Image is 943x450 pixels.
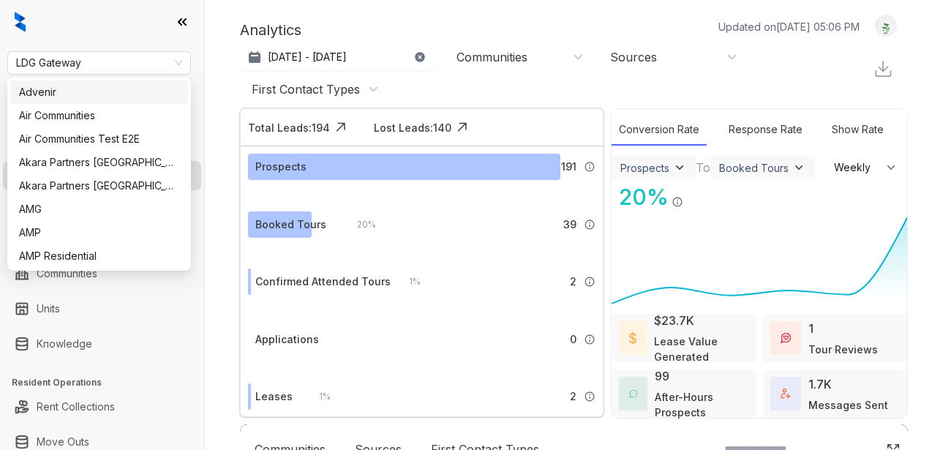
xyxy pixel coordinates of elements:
li: Leasing [3,161,201,190]
div: 99 [655,367,669,385]
span: 2 [570,274,576,290]
div: Sources [610,49,657,65]
h3: Resident Operations [12,376,204,389]
span: Weekly [834,160,879,175]
img: Download [873,59,893,79]
div: Communities [457,49,527,65]
img: Click Icon [683,183,705,205]
div: Leases [255,389,293,405]
div: Show Rate [824,114,891,146]
div: Booked Tours [255,217,326,233]
h3: Analytics [12,145,204,158]
div: Confirmed Attended Tours [255,274,391,290]
li: Communities [3,259,201,288]
img: Click Icon [330,116,352,138]
div: Lost Leads: 140 [374,120,451,135]
span: 0 [570,331,576,348]
img: UserAvatar [876,18,896,34]
a: Rent Collections [37,392,115,421]
img: Info [672,196,683,208]
p: [DATE] - [DATE] [268,50,347,64]
div: After-Hours Prospects [655,389,748,420]
div: 20 % [612,181,669,214]
span: LDG Gateway [16,52,182,74]
div: Prospects [255,159,307,175]
p: Updated on [DATE] 05:06 PM [718,19,860,34]
li: Rent Collections [3,392,201,421]
a: Knowledge [37,329,92,359]
li: Knowledge [3,329,201,359]
img: TotalFum [781,389,791,399]
h3: Leasing [12,82,204,95]
div: To [696,159,710,176]
a: Units [37,294,60,323]
span: 2 [570,389,576,405]
img: ViewFilterArrow [672,160,687,175]
img: Click Icon [451,116,473,138]
div: 1 [808,320,814,337]
div: Booked Tours [719,162,789,174]
button: Weekly [825,154,907,181]
a: Leads [37,98,66,127]
div: Lease Value Generated [654,334,748,364]
div: Tour Reviews [808,342,878,357]
div: Prospects [620,162,669,174]
h3: Data Management [12,243,204,256]
a: Leasing [37,161,78,190]
img: Info [584,334,596,345]
img: Info [584,391,596,402]
div: Conversion Rate [612,114,707,146]
div: Total Leads: 194 [248,120,330,135]
img: Info [584,219,596,230]
a: Communities [37,259,97,288]
div: $23.7K [654,312,694,329]
span: 39 [563,217,576,233]
div: First Contact Types [252,81,360,97]
div: 20 % [342,217,376,233]
p: Analytics [240,19,301,41]
span: 191 [561,159,576,175]
div: 1 % [304,389,331,405]
img: Info [584,276,596,288]
img: Info [584,161,596,173]
div: 1.7K [808,375,832,393]
img: LeaseValue [629,331,637,345]
li: Units [3,294,201,323]
div: Applications [255,331,319,348]
li: Leads [3,98,201,127]
li: Collections [3,196,201,225]
button: [DATE] - [DATE] [240,44,437,70]
img: TourReviews [781,333,791,343]
div: Response Rate [721,114,810,146]
img: ViewFilterArrow [792,160,806,175]
div: 1 % [394,274,421,290]
div: Messages Sent [808,397,888,413]
img: AfterHoursConversations [629,389,638,398]
img: logo [15,12,26,32]
a: Collections [37,196,90,225]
